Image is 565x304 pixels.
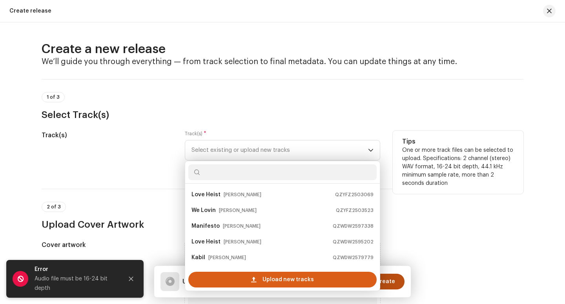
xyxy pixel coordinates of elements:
[42,240,172,250] h5: Cover artwork
[219,206,257,214] small: [PERSON_NAME]
[188,250,377,265] li: Kabil
[42,41,523,57] h2: Create a new release
[375,274,395,289] span: Create
[191,267,208,280] strong: Tufan
[188,187,377,203] li: Love Heist
[191,220,220,232] strong: Manifesto
[223,222,261,230] small: [PERSON_NAME]
[35,265,117,274] div: Error
[42,218,523,231] h3: Upload Cover Artwork
[262,272,314,287] span: Upload new tracks
[123,271,139,287] button: Close
[42,109,523,121] h3: Select Track(s)
[188,265,377,281] li: Tufan
[191,251,205,264] strong: Kabil
[333,254,374,262] small: QZWDW2579779
[333,238,374,246] small: QZWDW2595202
[182,277,207,286] h5: Untitled
[185,131,206,137] label: Track(s)
[336,206,374,214] small: QZYFZ2503523
[333,222,374,230] small: QZWDW2597338
[42,57,523,66] h4: We’ll guide you through everything — from track selection to final metadata. You can update thing...
[191,204,216,217] strong: We Lovin
[224,191,261,199] small: [PERSON_NAME]
[208,254,246,262] small: [PERSON_NAME]
[191,188,221,201] strong: Love Heist
[335,191,374,199] small: QZYFZ2503069
[188,218,377,234] li: Manifesto
[188,203,377,218] li: We Lovin
[42,131,172,140] h5: Track(s)
[191,140,368,160] span: Select existing or upload new tracks
[368,140,374,160] div: dropdown trigger
[366,274,405,289] button: Create
[402,146,514,188] p: One or more track files can be selected to upload. Specifications: 2 channel (stereo) WAV format,...
[35,274,117,293] div: Audio file must be 16-24 bit depth
[402,137,514,146] h5: Tips
[188,234,377,250] li: Love Heist
[191,236,221,248] strong: Love Heist
[224,238,261,246] small: [PERSON_NAME]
